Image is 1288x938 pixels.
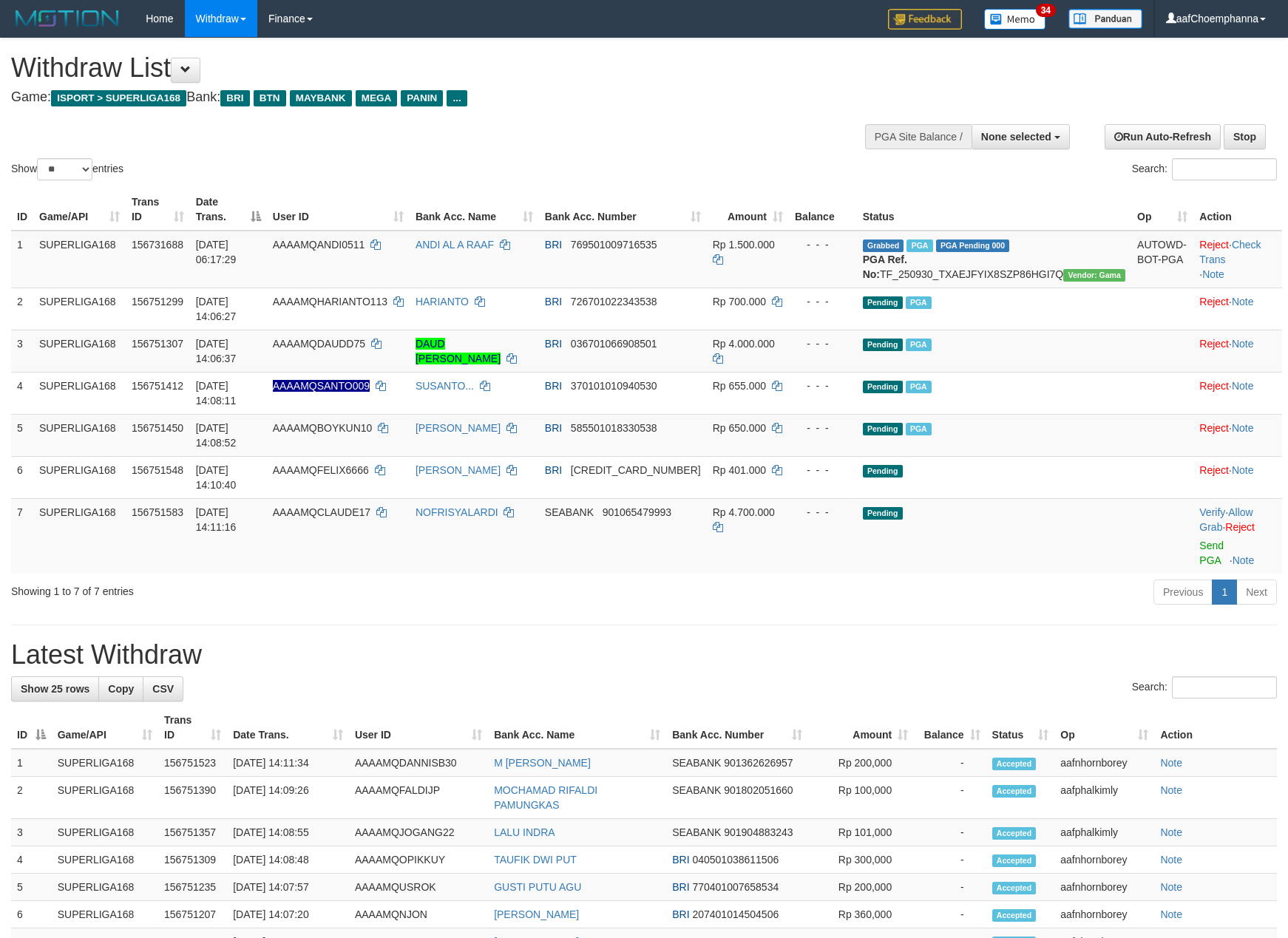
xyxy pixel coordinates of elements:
[11,749,52,777] td: 1
[349,819,488,846] td: AAAAMQJOGANG22
[273,338,365,350] span: AAAAMQDAUDD75
[1193,330,1282,372] td: ·
[1232,380,1254,392] a: Note
[713,296,766,307] span: Rp 700.000
[401,90,443,106] span: PANIN
[33,188,126,231] th: Game/API: activate to sort column ascending
[808,819,914,846] td: Rp 101,000
[227,777,349,819] td: [DATE] 14:09:26
[11,372,33,414] td: 4
[33,498,126,574] td: SUPERLIGA168
[11,288,33,330] td: 2
[906,339,932,351] span: Marked by aafheankoy
[863,339,903,351] span: Pending
[1199,338,1229,350] a: Reject
[494,854,577,866] a: TAUFIK DWI PUT
[33,372,126,414] td: SUPERLIGA168
[349,846,488,874] td: AAAAMQOPIKKUY
[1063,269,1125,282] span: Vendor URL: https://trx31.1velocity.biz
[410,188,539,231] th: Bank Acc. Name: activate to sort column ascending
[914,749,986,777] td: -
[158,749,227,777] td: 156751523
[666,707,808,749] th: Bank Acc. Number: activate to sort column ascending
[52,819,158,846] td: SUPERLIGA168
[914,901,986,928] td: -
[273,296,387,307] span: AAAAMQHARIANTO113
[21,683,89,695] span: Show 25 rows
[795,463,851,478] div: - - -
[273,422,373,434] span: AAAAMQBOYKUN10
[672,881,689,893] span: BRI
[227,819,349,846] td: [DATE] 14:08:55
[914,819,986,846] td: -
[789,188,857,231] th: Balance
[863,423,903,435] span: Pending
[1202,268,1224,280] a: Note
[416,380,474,392] a: SUSANTO...
[1160,881,1182,893] a: Note
[863,381,903,393] span: Pending
[11,901,52,928] td: 6
[227,707,349,749] th: Date Trans.: activate to sort column ascending
[52,846,158,874] td: SUPERLIGA168
[290,90,352,106] span: MAYBANK
[1199,296,1229,307] a: Reject
[545,380,562,392] span: BRI
[545,296,562,307] span: BRI
[986,707,1055,749] th: Status: activate to sort column ascending
[33,231,126,288] td: SUPERLIGA168
[808,777,914,819] td: Rp 100,000
[52,707,158,749] th: Game/API: activate to sort column ascending
[972,124,1070,149] button: None selected
[11,231,33,288] td: 1
[1193,372,1282,414] td: ·
[349,749,488,777] td: AAAAMQDANNISB30
[692,854,779,866] span: Copy 040501038611506 to clipboard
[571,380,657,392] span: Copy 370101010940530 to clipboard
[672,854,689,866] span: BRI
[1160,784,1182,796] a: Note
[992,882,1037,894] span: Accepted
[724,784,793,796] span: Copy 901802051660 to clipboard
[152,683,174,695] span: CSV
[132,464,183,476] span: 156751548
[52,901,158,928] td: SUPERLIGA168
[132,239,183,251] span: 156731688
[1054,846,1154,874] td: aafnhornborey
[1199,380,1229,392] a: Reject
[906,239,932,252] span: Marked by aafromsomean
[158,819,227,846] td: 156751357
[273,380,370,392] span: Nama rekening ada tanda titik/strip, harap diedit
[349,707,488,749] th: User ID: activate to sort column ascending
[571,296,657,307] span: Copy 726701022343538 to clipboard
[1132,676,1277,699] label: Search:
[11,777,52,819] td: 2
[11,846,52,874] td: 4
[11,158,123,180] label: Show entries
[936,239,1010,252] span: PGA Pending
[724,757,793,769] span: Copy 901362626957 to clipboard
[11,676,99,701] a: Show 25 rows
[158,846,227,874] td: 156751309
[1054,707,1154,749] th: Op: activate to sort column ascending
[1224,124,1266,149] a: Stop
[672,784,721,796] span: SEABANK
[795,237,851,252] div: - - -
[857,188,1131,231] th: Status
[143,676,183,701] a: CSV
[1132,158,1277,180] label: Search:
[254,90,286,106] span: BTN
[52,777,158,819] td: SUPERLIGA168
[227,846,349,874] td: [DATE] 14:08:48
[1105,124,1221,149] a: Run Auto-Refresh
[108,683,134,695] span: Copy
[1160,757,1182,769] a: Note
[52,749,158,777] td: SUPERLIGA168
[692,881,779,893] span: Copy 770401007658534 to clipboard
[11,640,1277,670] h1: Latest Withdraw
[158,901,227,928] td: 156751207
[1193,498,1282,574] td: · ·
[1199,506,1225,518] a: Verify
[984,9,1046,30] img: Button%20Memo.svg
[11,330,33,372] td: 3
